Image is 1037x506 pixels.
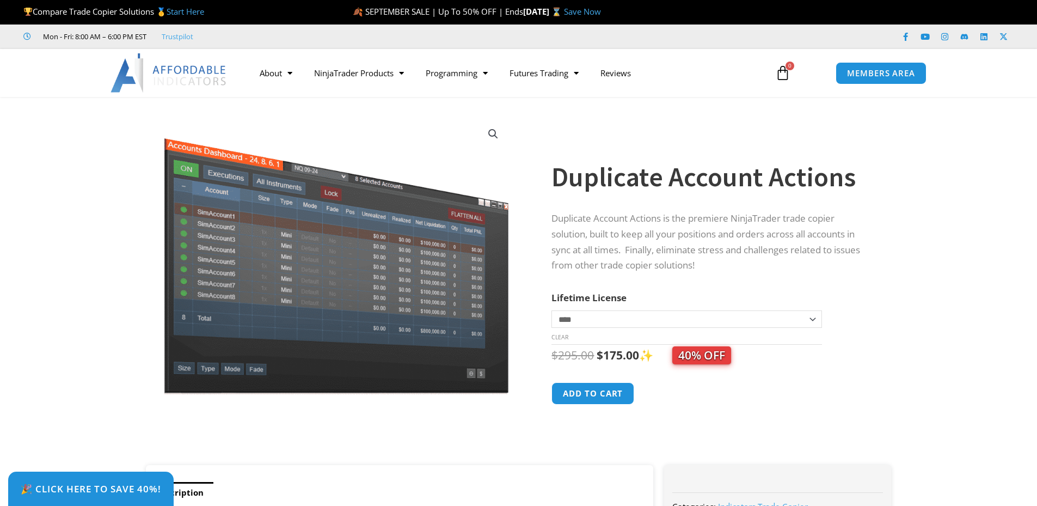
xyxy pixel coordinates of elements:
[639,348,731,363] span: ✨
[759,57,807,89] a: 0
[590,60,642,86] a: Reviews
[161,116,511,394] img: Screenshot 2024-08-26 15414455555
[23,6,204,17] span: Compare Trade Copier Solutions 🥇
[8,472,174,506] a: 🎉 Click Here to save 40%!
[249,60,763,86] nav: Menu
[786,62,794,70] span: 0
[21,484,161,493] span: 🎉 Click Here to save 40%!
[597,348,603,363] span: $
[499,60,590,86] a: Futures Trading
[24,8,32,16] img: 🏆
[303,60,415,86] a: NinjaTrader Products
[523,6,564,17] strong: [DATE] ⌛
[551,291,627,304] label: Lifetime License
[111,53,228,93] img: LogoAI | Affordable Indicators – NinjaTrader
[162,30,193,43] a: Trustpilot
[836,62,926,84] a: MEMBERS AREA
[847,69,915,77] span: MEMBERS AREA
[551,158,869,196] h1: Duplicate Account Actions
[249,60,303,86] a: About
[167,6,204,17] a: Start Here
[551,333,568,341] a: Clear options
[597,348,639,363] bdi: 175.00
[551,382,634,405] button: Add to cart
[353,6,523,17] span: 🍂 SEPTEMBER SALE | Up To 50% OFF | Ends
[564,6,601,17] a: Save Now
[551,211,869,274] p: Duplicate Account Actions is the premiere NinjaTrader trade copier solution, built to keep all yo...
[40,30,146,43] span: Mon - Fri: 8:00 AM – 6:00 PM EST
[551,348,558,363] span: $
[672,346,731,364] span: 40% OFF
[415,60,499,86] a: Programming
[551,348,594,363] bdi: 295.00
[483,124,503,144] a: View full-screen image gallery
